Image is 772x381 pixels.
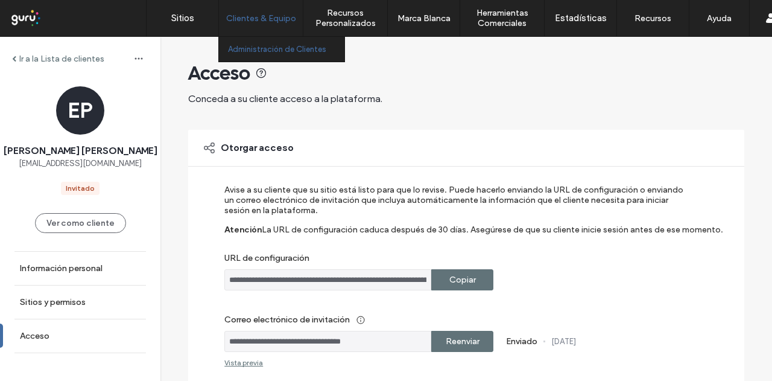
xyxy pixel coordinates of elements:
label: La URL de configuración caduca después de 30 días. Asegúrese de que su cliente inicie sesión ante... [262,225,723,253]
label: Estadísticas [555,13,607,24]
label: Administración de Clientes [228,45,326,54]
span: Ayuda [26,8,59,19]
span: Conceda a su cliente acceso a la plataforma. [188,93,382,104]
label: Sitios [171,13,194,24]
label: Avise a su cliente que su sitio está listo para que lo revise. Puede hacerlo enviando la URL de c... [224,185,692,225]
span: Otorgar acceso [221,141,294,155]
label: Reenviar [446,330,479,353]
label: Correo electrónico de invitación [224,309,692,331]
label: Recursos Personalizados [303,8,387,28]
a: Administración de Clientes [228,37,344,62]
div: Invitado [66,183,95,194]
label: Clientes & Equipo [226,13,296,24]
label: Herramientas Comerciales [460,8,544,28]
span: [EMAIL_ADDRESS][DOMAIN_NAME] [19,158,142,170]
label: Ayuda [707,13,732,24]
label: Información personal [20,263,103,274]
label: Ir a la Lista de clientes [19,54,104,64]
div: EP [56,86,104,135]
label: Acceso [20,331,49,341]
label: Sitios y permisos [20,297,86,307]
span: Acceso [188,61,250,85]
label: Recursos [634,13,671,24]
label: URL de configuración [224,253,692,269]
label: Atención [224,225,262,253]
label: Enviado [506,336,537,347]
label: Copiar [449,269,476,291]
label: Marca Blanca [397,13,451,24]
button: Ver como cliente [35,213,126,233]
label: [DATE] [551,337,576,346]
span: [PERSON_NAME] [PERSON_NAME] [4,144,157,158]
div: Vista previa [224,358,263,367]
